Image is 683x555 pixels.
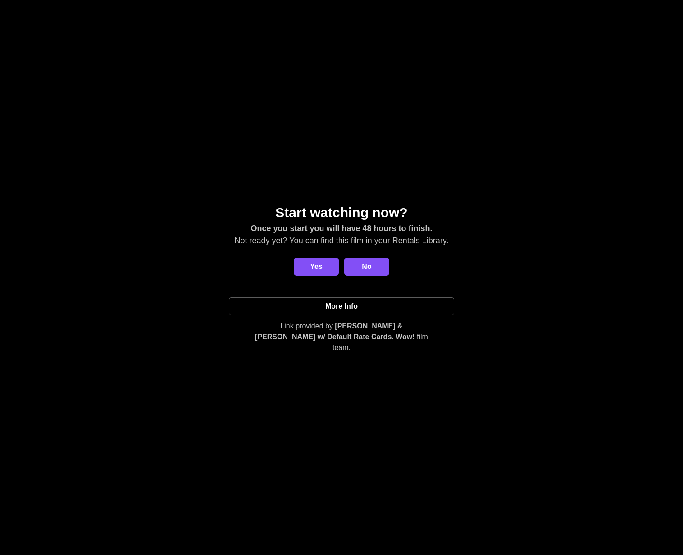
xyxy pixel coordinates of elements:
p: Link provided by film team. [251,321,432,353]
a: More Info [229,297,454,315]
a: Rentals Library. [392,236,449,245]
p: Start watching now? [275,202,407,223]
button: Yes [294,258,339,276]
p: Once you start you will have 48 hours to finish. [250,223,432,235]
p: Not ready yet? You can find this film in your [235,235,449,247]
span: [PERSON_NAME] & [PERSON_NAME] w/ Default Rate Cards. Wow! [255,322,414,341]
a: No [344,258,389,276]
